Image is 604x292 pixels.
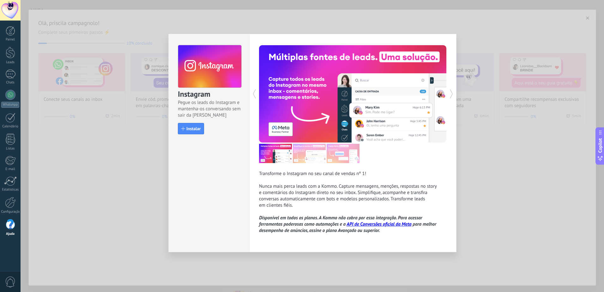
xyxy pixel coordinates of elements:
span: Copilot [597,138,603,153]
div: Estatísticas [1,188,20,192]
div: Calendário [1,125,20,129]
div: Chats [1,81,20,85]
div: WhatsApp [1,102,19,108]
img: com_instagram_tour_2_pt.png [293,144,326,163]
div: Painel [1,38,20,42]
a: API de Conversões oficial da Meta [347,221,411,227]
div: Transforme o Instagram no seu canal de vendas nº 1! Nunca mais perca leads com a Kommo. Capture m... [259,171,447,234]
div: E-mail [1,167,20,171]
div: Leads [1,60,20,64]
img: com_instagram_tour_3_pt.png [327,144,359,163]
span: Pegue os leads do Instagram e mantenha-os conversando sem sair da [PERSON_NAME] [178,100,241,119]
i: Disponível em todos os planos. A Kommo não cobra por essa integração. Para acessar ferramentas po... [259,215,436,234]
span: Instalar [186,126,201,131]
div: Listas [1,147,20,151]
button: Instalar [178,123,204,134]
h3: Instagram [178,89,241,100]
div: Configurações [1,210,20,214]
img: com_instagram_tour_1_pt.png [259,144,292,163]
div: Ajuda [1,232,20,236]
